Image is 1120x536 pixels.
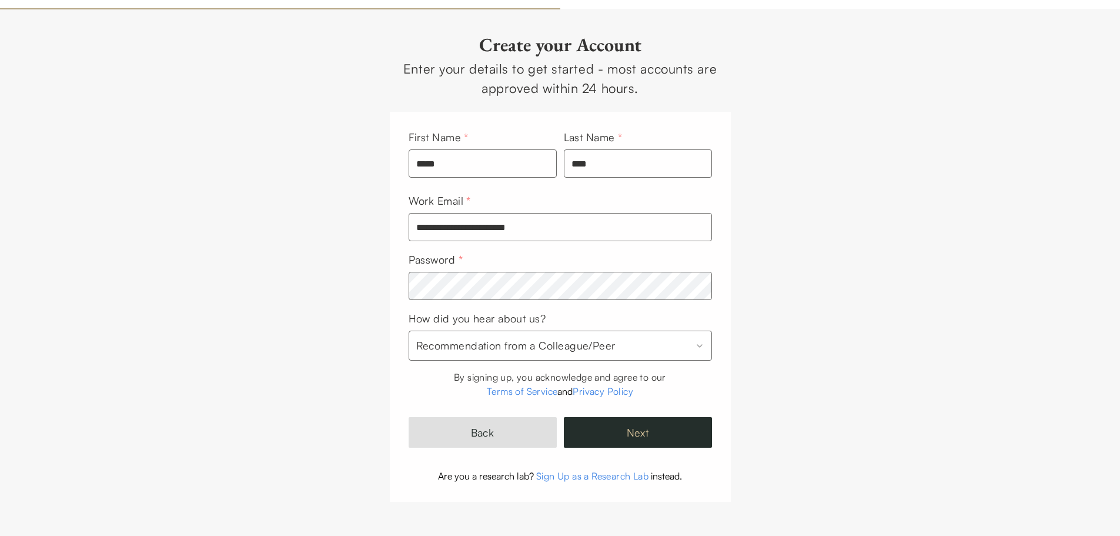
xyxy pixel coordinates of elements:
[438,470,534,482] span: Are you a research lab?
[564,131,623,144] label: Last Name
[651,470,682,482] span: instead.
[409,131,469,144] label: First Name
[557,385,573,397] span: and
[390,33,731,56] h2: Create your Account
[409,417,557,448] a: Back
[573,385,633,397] a: Privacy Policy
[487,385,557,397] a: Terms of Service
[409,370,712,384] div: By signing up, you acknowledge and agree to our
[564,417,712,448] button: Next
[536,470,648,482] a: Sign Up as a Research Lab
[409,331,712,361] button: How did you hear about us?
[390,59,731,98] div: Enter your details to get started - most accounts are approved within 24 hours.
[409,312,546,325] label: How did you hear about us?
[409,194,471,207] label: Work Email
[409,253,463,266] label: Password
